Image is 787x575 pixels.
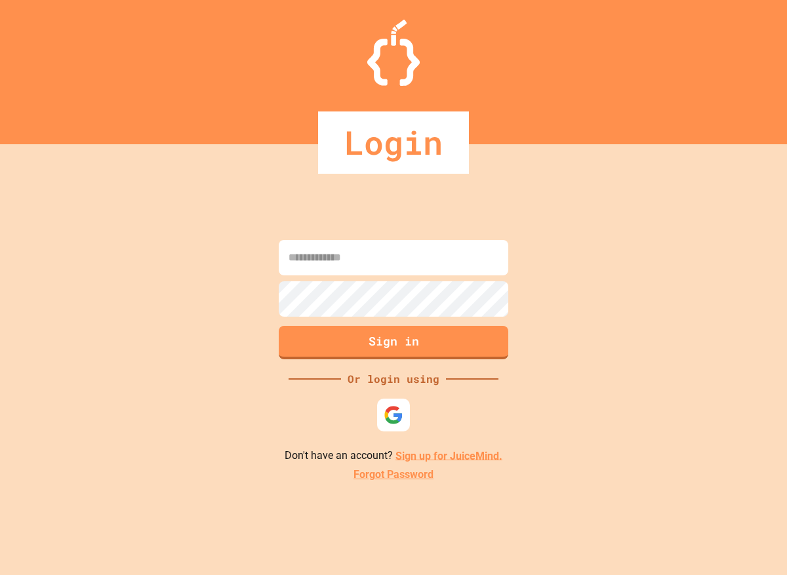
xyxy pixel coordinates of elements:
p: Don't have an account? [285,448,502,464]
button: Sign in [279,326,508,359]
div: Login [318,111,469,174]
a: Sign up for JuiceMind. [395,449,502,462]
div: Or login using [341,371,446,387]
a: Forgot Password [353,467,434,483]
img: google-icon.svg [384,405,403,425]
img: Logo.svg [367,20,420,86]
